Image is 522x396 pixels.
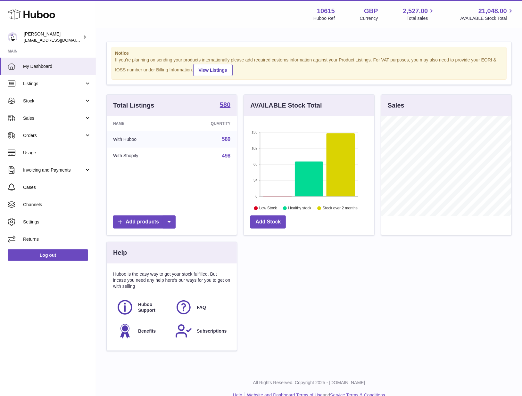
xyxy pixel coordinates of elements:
[250,215,286,229] a: Add Stock
[460,15,514,21] span: AVAILABLE Stock Total
[403,7,428,15] span: 2,527.00
[252,146,257,150] text: 102
[407,15,435,21] span: Total sales
[222,153,231,158] a: 498
[323,206,358,210] text: Stock over 2 months
[115,50,503,56] strong: Notice
[23,167,84,173] span: Invoicing and Payments
[220,101,230,109] a: 580
[478,7,507,15] span: 21,048.00
[175,322,227,340] a: Subscriptions
[8,249,88,261] a: Log out
[259,206,277,210] text: Low Stock
[254,178,258,182] text: 34
[288,206,312,210] text: Healthy stock
[107,148,177,164] td: With Shopify
[220,101,230,108] strong: 580
[107,116,177,131] th: Name
[101,380,517,386] p: All Rights Reserved. Copyright 2025 - [DOMAIN_NAME]
[23,202,91,208] span: Channels
[23,63,91,69] span: My Dashboard
[8,32,17,42] img: fulfillment@fable.com
[222,136,231,142] a: 580
[23,133,84,139] span: Orders
[116,322,169,340] a: Benefits
[113,101,154,110] h3: Total Listings
[252,130,257,134] text: 136
[23,219,91,225] span: Settings
[113,271,230,289] p: Huboo is the easy way to get your stock fulfilled. But incase you need any help here's our ways f...
[364,7,378,15] strong: GBP
[23,115,84,121] span: Sales
[197,328,227,334] span: Subscriptions
[24,37,94,43] span: [EMAIL_ADDRESS][DOMAIN_NAME]
[460,7,514,21] a: 21,048.00 AVAILABLE Stock Total
[254,162,258,166] text: 68
[23,98,84,104] span: Stock
[113,215,176,229] a: Add products
[113,248,127,257] h3: Help
[175,299,227,316] a: FAQ
[107,131,177,148] td: With Huboo
[23,184,91,190] span: Cases
[138,302,168,314] span: Huboo Support
[250,101,322,110] h3: AVAILABLE Stock Total
[360,15,378,21] div: Currency
[317,7,335,15] strong: 10615
[24,31,81,43] div: [PERSON_NAME]
[23,150,91,156] span: Usage
[23,236,91,242] span: Returns
[388,101,404,110] h3: Sales
[138,328,156,334] span: Benefits
[115,57,503,76] div: If you're planning on sending your products internationally please add required customs informati...
[116,299,169,316] a: Huboo Support
[313,15,335,21] div: Huboo Ref
[177,116,237,131] th: Quantity
[193,64,233,76] a: View Listings
[23,81,84,87] span: Listings
[197,304,206,311] span: FAQ
[256,194,258,198] text: 0
[403,7,435,21] a: 2,527.00 Total sales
